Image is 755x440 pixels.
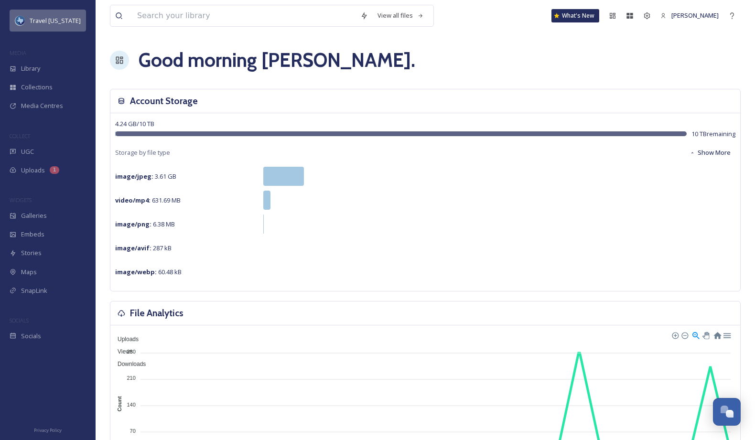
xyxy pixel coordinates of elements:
[115,119,154,128] span: 4.24 GB / 10 TB
[127,375,136,381] tspan: 210
[681,332,688,338] div: Zoom Out
[115,172,176,181] span: 3.61 GB
[21,230,44,239] span: Embeds
[21,147,34,156] span: UGC
[691,331,700,339] div: Selection Zoom
[115,244,172,252] span: 287 kB
[685,143,735,162] button: Show More
[21,286,47,295] span: SnapLink
[373,6,429,25] a: View all files
[702,332,708,338] div: Panning
[691,129,735,139] span: 10 TB remaining
[115,268,182,276] span: 60.48 kB
[110,348,133,355] span: Views
[671,332,678,338] div: Zoom In
[21,211,47,220] span: Galleries
[713,398,741,426] button: Open Chat
[21,268,37,277] span: Maps
[132,5,356,26] input: Search your library
[110,361,146,367] span: Downloads
[656,6,723,25] a: [PERSON_NAME]
[10,132,30,140] span: COLLECT
[127,401,136,407] tspan: 140
[723,331,731,339] div: Menu
[21,83,53,92] span: Collections
[130,306,183,320] h3: File Analytics
[30,16,81,25] span: Travel [US_STATE]
[130,94,198,108] h3: Account Storage
[115,244,151,252] strong: image/avif :
[50,166,59,174] div: 1
[117,396,122,411] text: Count
[551,9,599,22] a: What's New
[115,196,151,204] strong: video/mp4 :
[110,336,139,343] span: Uploads
[21,101,63,110] span: Media Centres
[10,196,32,204] span: WIDGETS
[34,424,62,435] a: Privacy Policy
[21,166,45,175] span: Uploads
[671,11,719,20] span: [PERSON_NAME]
[115,172,153,181] strong: image/jpeg :
[130,428,136,434] tspan: 70
[10,317,29,324] span: SOCIALS
[139,46,415,75] h1: Good morning [PERSON_NAME] .
[34,427,62,433] span: Privacy Policy
[127,349,136,354] tspan: 280
[115,268,157,276] strong: image/webp :
[115,220,151,228] strong: image/png :
[21,64,40,73] span: Library
[713,331,721,339] div: Reset Zoom
[10,49,26,56] span: MEDIA
[115,196,181,204] span: 631.69 MB
[115,220,175,228] span: 6.38 MB
[15,16,25,25] img: images%20%281%29.jpeg
[115,148,170,157] span: Storage by file type
[21,248,42,258] span: Stories
[21,332,41,341] span: Socials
